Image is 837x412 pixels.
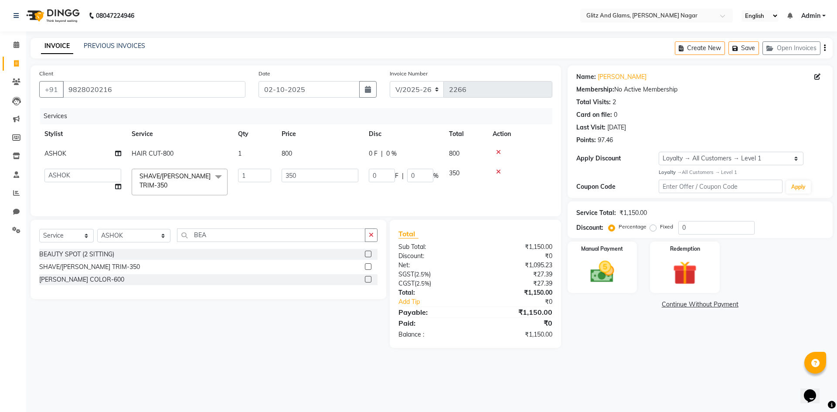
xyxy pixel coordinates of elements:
[576,136,596,145] div: Points:
[44,150,66,157] span: ASHOK
[276,124,364,144] th: Price
[416,271,429,278] span: 2.5%
[612,98,616,107] div: 2
[444,124,487,144] th: Total
[581,245,623,253] label: Manual Payment
[39,81,64,98] button: +91
[576,208,616,218] div: Service Total:
[386,149,397,158] span: 0 %
[282,150,292,157] span: 800
[659,169,824,176] div: All Customers → Level 1
[660,223,673,231] label: Fixed
[670,245,700,253] label: Redemption
[475,307,558,317] div: ₹1,150.00
[583,258,622,286] img: _cash.svg
[84,42,145,50] a: PREVIOUS INVOICES
[39,250,114,259] div: BEAUTY SPOT (2 SITTING)
[607,123,626,132] div: [DATE]
[398,270,414,278] span: SGST
[177,228,365,242] input: Search or Scan
[576,123,606,132] div: Last Visit:
[475,270,558,279] div: ₹27.39
[449,150,459,157] span: 800
[801,11,820,20] span: Admin
[39,275,124,284] div: [PERSON_NAME] COLOR-600
[475,252,558,261] div: ₹0
[576,85,614,94] div: Membership:
[619,223,646,231] label: Percentage
[392,288,475,297] div: Total:
[576,72,596,82] div: Name:
[39,70,53,78] label: Client
[392,330,475,339] div: Balance :
[96,3,134,28] b: 08047224946
[22,3,82,28] img: logo
[390,70,428,78] label: Invoice Number
[392,297,489,306] a: Add Tip
[576,85,824,94] div: No Active Membership
[381,149,383,158] span: |
[576,110,612,119] div: Card on file:
[392,261,475,270] div: Net:
[395,171,398,180] span: F
[619,208,647,218] div: ₹1,150.00
[238,150,242,157] span: 1
[576,154,659,163] div: Apply Discount
[392,270,475,279] div: ( )
[786,180,811,194] button: Apply
[398,279,415,287] span: CGST
[433,171,439,180] span: %
[259,70,270,78] label: Date
[63,81,245,98] input: Search by Name/Mobile/Email/Code
[416,280,429,287] span: 2.5%
[392,318,475,328] div: Paid:
[139,172,211,189] span: SHAVE/[PERSON_NAME] TRIM-350
[132,150,174,157] span: HAIR CUT-800
[614,110,617,119] div: 0
[475,279,558,288] div: ₹27.39
[449,169,459,177] span: 350
[728,41,759,55] button: Save
[762,41,820,55] button: Open Invoices
[475,242,558,252] div: ₹1,150.00
[369,149,378,158] span: 0 F
[475,288,558,297] div: ₹1,150.00
[487,124,552,144] th: Action
[392,252,475,261] div: Discount:
[475,318,558,328] div: ₹0
[598,136,613,145] div: 97.46
[598,72,646,82] a: [PERSON_NAME]
[665,258,704,288] img: _gift.svg
[126,124,233,144] th: Service
[800,377,828,403] iframe: chat widget
[569,300,831,309] a: Continue Without Payment
[41,38,73,54] a: INVOICE
[167,181,171,189] a: x
[475,261,558,270] div: ₹1,095.23
[576,182,659,191] div: Coupon Code
[233,124,276,144] th: Qty
[576,98,611,107] div: Total Visits:
[475,330,558,339] div: ₹1,150.00
[392,307,475,317] div: Payable:
[659,169,682,175] strong: Loyalty →
[489,297,558,306] div: ₹0
[402,171,404,180] span: |
[576,223,603,232] div: Discount:
[675,41,725,55] button: Create New
[392,279,475,288] div: ( )
[40,108,559,124] div: Services
[392,242,475,252] div: Sub Total:
[398,229,418,238] span: Total
[659,180,783,193] input: Enter Offer / Coupon Code
[364,124,444,144] th: Disc
[39,124,126,144] th: Stylist
[39,262,140,272] div: SHAVE/[PERSON_NAME] TRIM-350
